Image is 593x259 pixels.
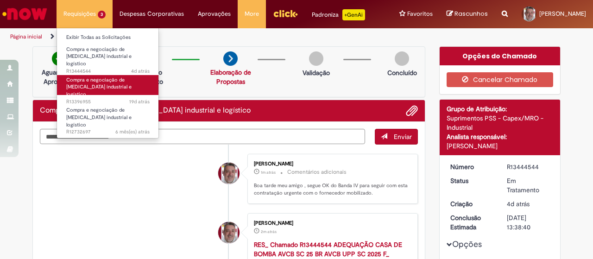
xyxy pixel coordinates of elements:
span: 19d atrás [129,98,150,105]
div: Padroniza [312,9,365,20]
img: img-circle-grey.png [309,51,323,66]
a: Rascunhos [447,10,488,19]
p: Concluído [387,68,417,77]
span: R13396955 [66,98,150,106]
a: Exibir Todas as Solicitações [57,32,159,43]
dt: Criação [443,199,500,208]
span: Despesas Corporativas [120,9,184,19]
time: 25/08/2025 14:23:26 [131,68,150,75]
a: Elaboração de Propostas [210,68,251,86]
button: Enviar [375,129,418,145]
span: 4d atrás [507,200,530,208]
span: Compra e negociação de [MEDICAL_DATA] industrial e logístico [66,76,132,98]
a: Aberto R13396955 : Compra e negociação de Capex industrial e logístico [57,75,159,95]
div: Em Tratamento [507,176,550,195]
span: R12732697 [66,128,150,136]
span: 6 mês(es) atrás [115,128,150,135]
span: 4d atrás [131,68,150,75]
div: Opções do Chamado [440,47,561,65]
p: +GenAi [342,9,365,20]
button: Adicionar anexos [406,105,418,117]
h2: Compra e negociação de Capex industrial e logístico Histórico de tíquete [40,107,251,115]
dt: Conclusão Estimada [443,213,500,232]
div: Suprimentos PSS - Capex/MRO - Industrial [447,114,554,132]
div: [PERSON_NAME] [254,161,408,167]
div: Alexandre Soares Da Rocha [218,222,240,243]
span: Favoritos [407,9,433,19]
p: Aguardando Aprovação [37,68,82,86]
div: Alexandre Soares Da Rocha [218,163,240,184]
dt: Número [443,162,500,171]
ul: Trilhas de página [7,28,388,45]
button: Cancelar Chamado [447,72,554,87]
span: 2m atrás [261,229,277,234]
div: [PERSON_NAME] [254,221,408,226]
a: Aberto R13444544 : Compra e negociação de Capex industrial e logístico [57,44,159,64]
span: R13444544 [66,68,150,75]
span: Rascunhos [454,9,488,18]
span: 3 [98,11,106,19]
time: 29/08/2025 14:16:13 [261,170,276,175]
img: img-circle-grey.png [395,51,409,66]
div: R13444544 [507,162,550,171]
img: check-circle-green.png [52,51,66,66]
a: Aberto R12732697 : Compra e negociação de Capex industrial e logístico [57,105,159,125]
span: 1m atrás [261,170,276,175]
span: Requisições [63,9,96,19]
div: [PERSON_NAME] [447,141,554,151]
time: 26/02/2025 19:58:05 [115,128,150,135]
span: Compra e negociação de [MEDICAL_DATA] industrial e logístico [66,107,132,128]
time: 25/08/2025 14:23:25 [507,200,530,208]
img: arrow-next.png [223,51,238,66]
span: Compra e negociação de [MEDICAL_DATA] industrial e logístico [66,46,132,67]
p: Boa tarde meu amigo , segue OK do Banda IV para seguir com esta contratação urgente com o fornece... [254,182,408,196]
a: Página inicial [10,33,42,40]
div: Grupo de Atribuição: [447,104,554,114]
div: [DATE] 13:38:40 [507,213,550,232]
span: [PERSON_NAME] [539,10,586,18]
dt: Status [443,176,500,185]
time: 29/08/2025 14:15:10 [261,229,277,234]
span: Enviar [394,133,412,141]
small: Comentários adicionais [287,168,347,176]
time: 11/08/2025 14:06:51 [129,98,150,105]
ul: Requisições [57,28,159,139]
p: Validação [303,68,330,77]
img: click_logo_yellow_360x200.png [273,6,298,20]
span: Aprovações [198,9,231,19]
img: ServiceNow [1,5,49,23]
div: 25/08/2025 14:23:25 [507,199,550,208]
div: Analista responsável: [447,132,554,141]
textarea: Digite sua mensagem aqui... [40,129,365,144]
span: More [245,9,259,19]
